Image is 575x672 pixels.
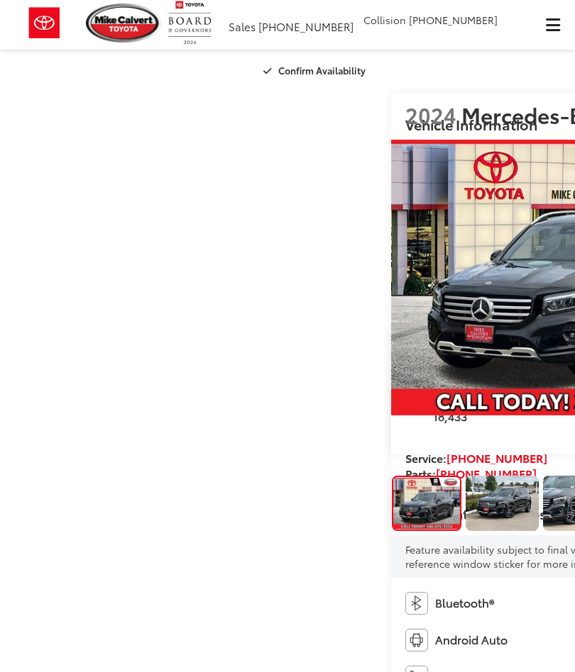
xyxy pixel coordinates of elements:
[409,13,498,27] span: [PHONE_NUMBER]
[86,4,161,43] img: Mike Calvert Toyota
[258,18,354,34] span: [PHONE_NUMBER]
[435,632,508,648] span: Android Auto
[405,592,428,615] img: Bluetooth®
[363,13,406,27] span: Collision
[278,64,366,77] span: Confirm Availability
[466,476,538,531] a: Expand Photo 1
[393,478,461,529] img: 2024 Mercedes-Benz GLB GLB 250
[229,18,256,34] span: Sales
[405,99,456,130] span: 2024
[405,629,428,651] img: Android Auto
[392,476,461,531] a: Expand Photo 0
[435,595,494,611] span: Bluetooth®
[256,58,377,83] button: Confirm Availability
[465,476,539,531] img: 2024 Mercedes-Benz GLB GLB 250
